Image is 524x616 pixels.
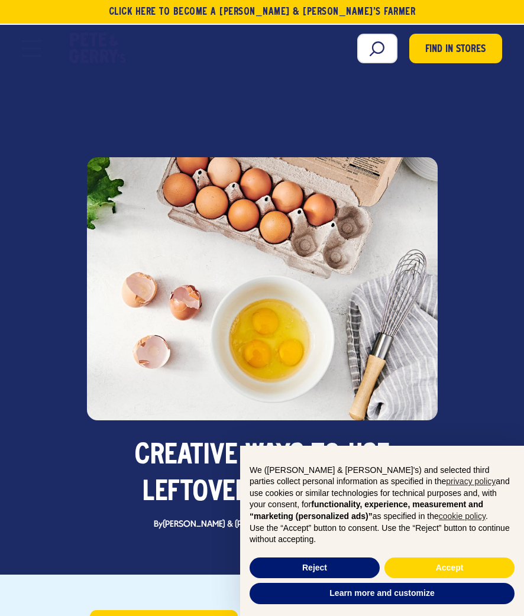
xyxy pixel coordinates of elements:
span: Use [348,438,390,475]
a: cookie policy [439,511,486,521]
a: Find in Stores [409,34,502,63]
p: We ([PERSON_NAME] & [PERSON_NAME]'s) and selected third parties collect personal information as s... [250,465,515,523]
button: Learn more and customize [250,583,515,604]
p: Use the “Accept” button to consent. Use the “Reject” button to continue without accepting. [250,523,515,546]
button: Accept [384,557,515,579]
span: By [148,520,376,529]
div: Notice [240,446,524,616]
span: Leftover [143,475,250,511]
span: [PERSON_NAME] & [PERSON_NAME]'s Family Farm Team [163,520,370,529]
span: to [312,438,340,475]
a: privacy policy [446,476,496,486]
span: Ways [245,438,304,475]
button: Reject [250,557,380,579]
button: Open Mobile Menu Modal Dialog [22,40,41,57]
span: Creative [135,438,237,475]
input: Search [357,34,397,63]
span: Find in Stores [425,42,486,58]
strong: functionality, experience, measurement and “marketing (personalized ads)” [250,500,483,521]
